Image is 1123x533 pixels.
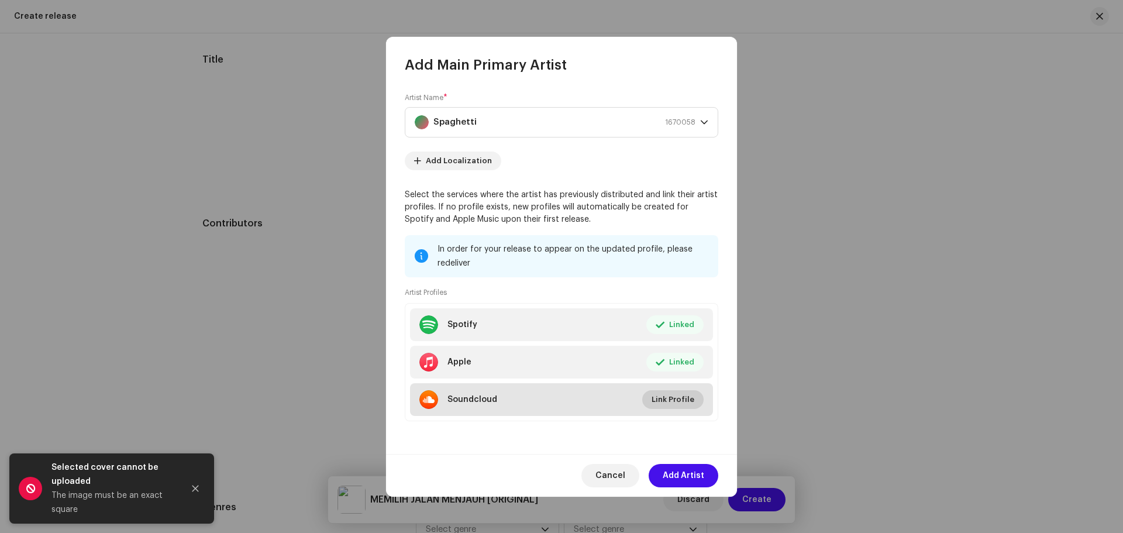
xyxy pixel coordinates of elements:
span: Linked [669,350,694,374]
span: Add Localization [426,149,492,173]
span: Add Main Primary Artist [405,56,567,74]
div: Apple [447,357,471,367]
button: Link Profile [642,390,704,409]
span: Link Profile [652,388,694,411]
div: The image must be an exact square [51,489,174,517]
strong: Spaghetti [433,108,477,137]
label: Artist Name [405,93,447,102]
button: Cancel [581,464,639,487]
p: Select the services where the artist has previously distributed and link their artist profiles. I... [405,189,718,226]
button: Add Localization [405,152,501,170]
div: In order for your release to appear on the updated profile, please redeliver [438,242,709,270]
span: Add Artist [663,464,704,487]
span: Cancel [595,464,625,487]
small: Artist Profiles [405,287,447,298]
span: Spaghetti [415,108,700,137]
button: Add Artist [649,464,718,487]
div: Soundcloud [447,395,497,404]
span: Linked [669,313,694,336]
div: dropdown trigger [700,108,708,137]
button: Linked [646,353,704,372]
button: Linked [646,315,704,334]
div: Selected cover cannot be uploaded [51,460,174,489]
button: Close [184,477,207,500]
div: Spotify [447,320,477,329]
span: 1670058 [665,108,695,137]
